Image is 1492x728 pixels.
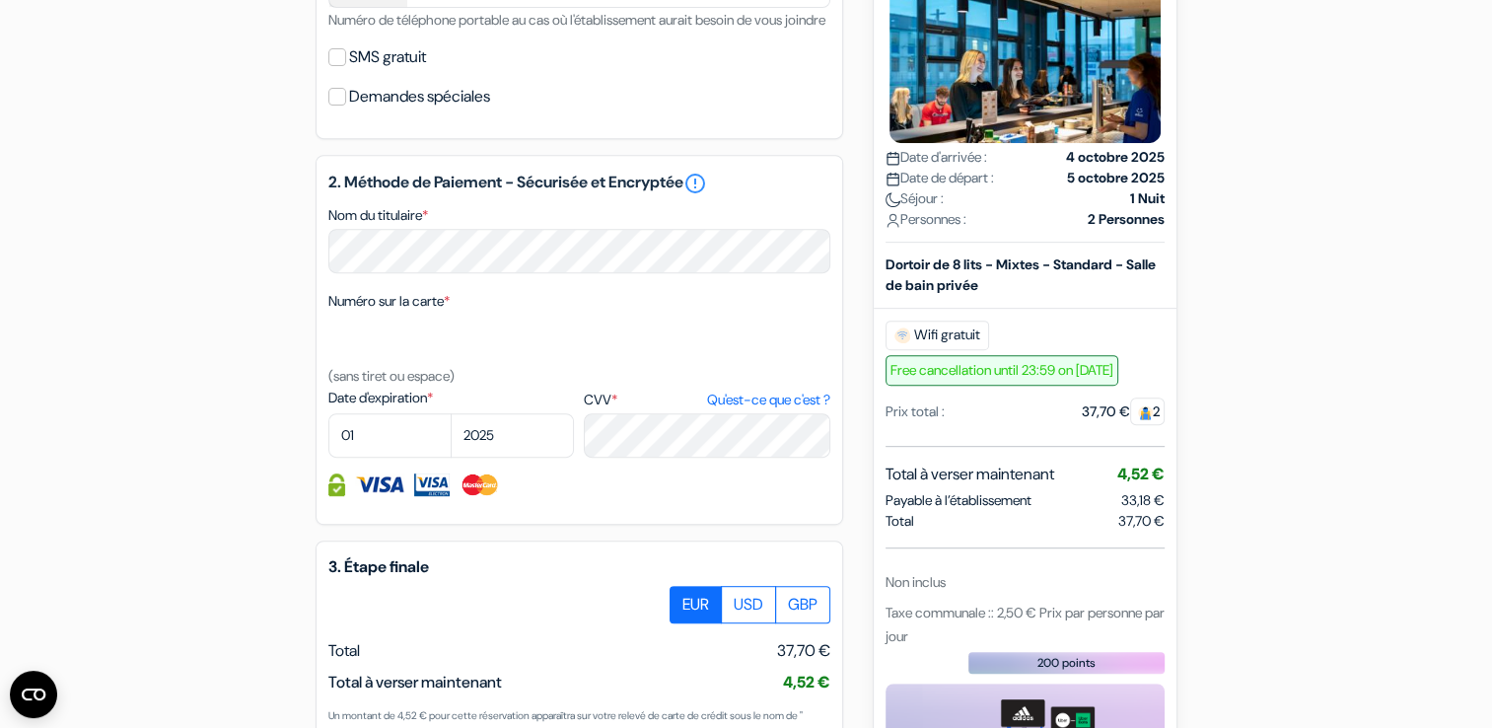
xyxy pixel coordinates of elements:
span: Total à verser maintenant [886,463,1054,486]
span: Total à verser maintenant [328,672,502,692]
label: CVV [584,390,829,410]
div: 37,70 € [1082,401,1165,422]
img: free_wifi.svg [894,328,910,343]
img: Visa [355,473,404,496]
b: Dortoir de 8 lits - Mixtes - Standard - Salle de bain privée [886,255,1156,294]
span: 37,70 € [777,639,830,663]
img: Visa Electron [414,473,450,496]
button: Ouvrir le widget CMP [10,671,57,718]
label: Demandes spéciales [349,83,490,110]
strong: 1 Nuit [1130,188,1165,209]
span: 4,52 € [783,672,830,692]
label: USD [721,586,776,623]
a: Qu'est-ce que c'est ? [706,390,829,410]
span: Taxe communale :: 2,50 € Prix par personne par jour [886,604,1165,645]
span: 37,70 € [1118,511,1165,532]
img: calendar.svg [886,172,900,186]
img: Information de carte de crédit entièrement encryptée et sécurisée [328,473,345,496]
div: Non inclus [886,572,1165,593]
small: Numéro de téléphone portable au cas où l'établissement aurait besoin de vous joindre [328,11,825,29]
span: Date de départ : [886,168,994,188]
div: Basic radio toggle button group [671,586,830,623]
small: (sans tiret ou espace) [328,367,455,385]
img: moon.svg [886,192,900,207]
span: 2 [1130,398,1165,425]
strong: 2 Personnes [1088,209,1165,230]
h5: 2. Méthode de Paiement - Sécurisée et Encryptée [328,172,830,195]
span: Free cancellation until 23:59 on [DATE] [886,355,1118,386]
span: Wifi gratuit [886,321,989,350]
span: Total [328,640,360,661]
label: Numéro sur la carte [328,291,450,312]
strong: 4 octobre 2025 [1066,147,1165,168]
label: Date d'expiration [328,388,574,408]
strong: 5 octobre 2025 [1067,168,1165,188]
a: error_outline [683,172,707,195]
label: Nom du titulaire [328,205,428,226]
span: Total [886,511,914,532]
label: SMS gratuit [349,43,426,71]
label: GBP [775,586,830,623]
div: Prix total : [886,401,945,422]
span: Payable à l’établissement [886,490,1031,511]
span: Séjour : [886,188,944,209]
span: Personnes : [886,209,966,230]
img: Master Card [460,473,500,496]
img: user_icon.svg [886,213,900,228]
label: EUR [670,586,722,623]
span: 33,18 € [1121,491,1165,509]
img: guest.svg [1138,405,1153,420]
img: calendar.svg [886,151,900,166]
span: 4,52 € [1117,464,1165,484]
h5: 3. Étape finale [328,557,830,576]
span: 200 points [1037,654,1096,672]
span: Date d'arrivée : [886,147,987,168]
